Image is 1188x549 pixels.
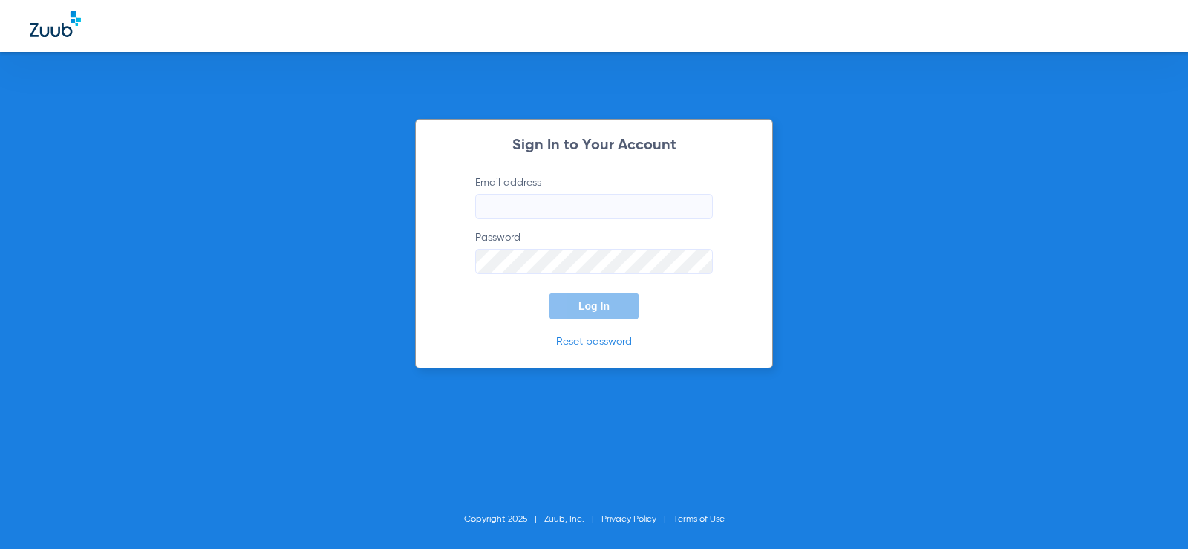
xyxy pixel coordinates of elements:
[549,293,639,319] button: Log In
[453,138,735,153] h2: Sign In to Your Account
[475,175,713,219] label: Email address
[475,194,713,219] input: Email address
[464,512,544,527] li: Copyright 2025
[475,249,713,274] input: Password
[1114,478,1188,549] iframe: Chat Widget
[601,515,656,524] a: Privacy Policy
[544,512,601,527] li: Zuub, Inc.
[673,515,725,524] a: Terms of Use
[578,300,610,312] span: Log In
[556,337,632,347] a: Reset password
[475,230,713,274] label: Password
[30,11,81,37] img: Zuub Logo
